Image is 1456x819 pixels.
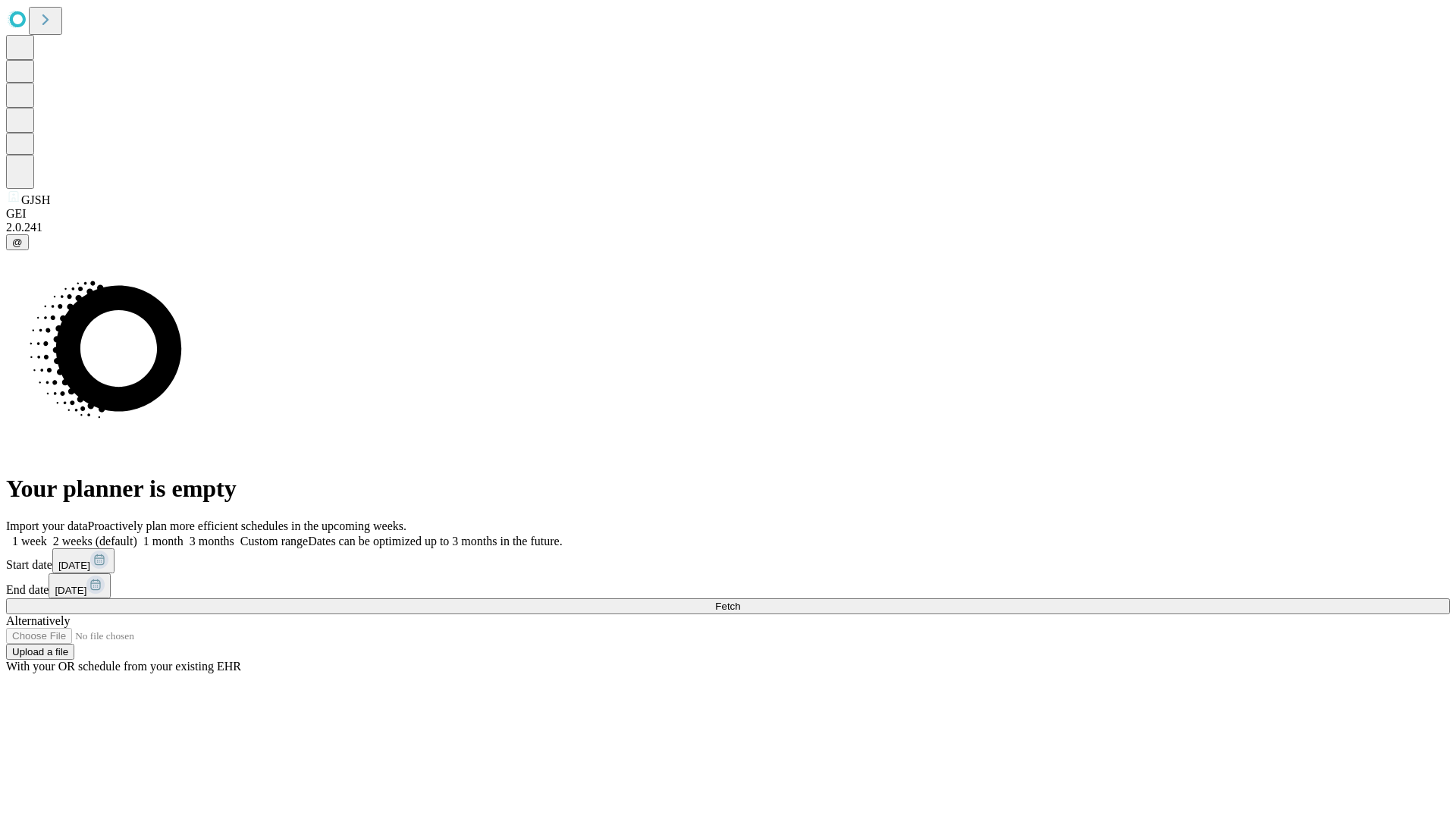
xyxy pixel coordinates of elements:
div: GEI [6,207,1450,221]
span: 1 month [143,535,184,548]
span: Alternatively [6,614,70,627]
span: 3 months [190,535,234,548]
span: Fetch [715,601,740,612]
span: @ [12,237,23,248]
span: GJSH [21,193,50,206]
div: Start date [6,548,1450,573]
span: [DATE] [55,585,86,596]
span: Import your data [6,519,88,532]
button: [DATE] [52,548,115,573]
button: [DATE] [49,573,111,598]
span: With your OR schedule from your existing EHR [6,660,241,673]
span: [DATE] [58,560,90,571]
div: End date [6,573,1450,598]
h1: Your planner is empty [6,475,1450,503]
span: Proactively plan more efficient schedules in the upcoming weeks. [88,519,406,532]
button: Fetch [6,598,1450,614]
span: Dates can be optimized up to 3 months in the future. [308,535,562,548]
button: Upload a file [6,644,74,660]
div: 2.0.241 [6,221,1450,234]
span: 2 weeks (default) [53,535,137,548]
span: Custom range [240,535,308,548]
button: @ [6,234,29,250]
span: 1 week [12,535,47,548]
